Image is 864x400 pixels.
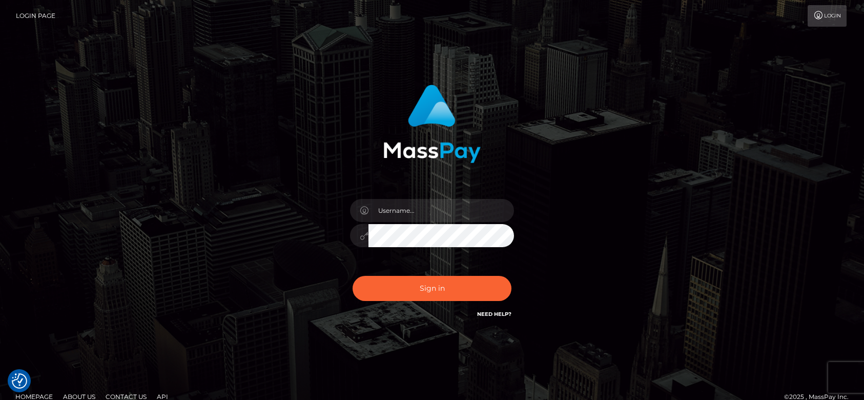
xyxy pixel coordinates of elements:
a: Login Page [16,5,55,27]
img: Revisit consent button [12,373,27,389]
img: MassPay Login [383,85,481,163]
a: Need Help? [477,311,511,317]
button: Consent Preferences [12,373,27,389]
input: Username... [368,199,514,222]
button: Sign in [353,276,511,301]
a: Login [808,5,847,27]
